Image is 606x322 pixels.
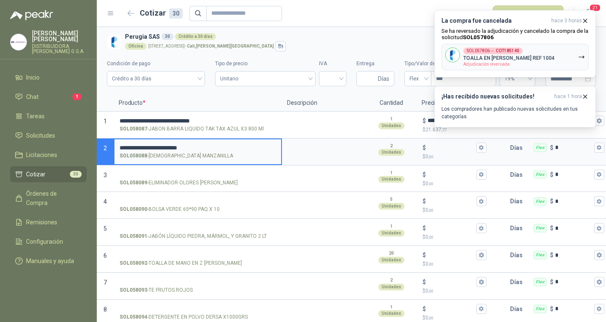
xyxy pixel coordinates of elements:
[441,105,589,120] p: Los compradores han publicado nuevas solicitudes en tus categorías.
[550,170,553,179] p: $
[390,304,393,311] p: 1
[476,250,486,260] button: $$0,00
[463,48,523,54] div: SOL057806 →
[175,33,216,40] div: Crédito a 30 días
[169,8,183,19] div: 30
[550,143,553,152] p: $
[26,131,55,140] span: Solicitudes
[409,72,426,85] span: Flex
[463,34,494,40] b: SOL057806
[120,259,242,267] p: - TOALLA DE MANO EN Z [PERSON_NAME]
[390,223,393,230] p: 1
[493,5,563,21] button: Publicar cotizaciones
[428,225,475,232] input: $$0,00
[423,116,426,125] p: $
[534,224,547,232] div: Flex
[510,301,526,317] p: Días
[428,316,433,320] span: ,00
[319,60,346,68] label: IVA
[104,306,107,313] span: 8
[550,250,553,260] p: $
[428,262,433,266] span: ,00
[104,118,107,125] span: 1
[120,179,147,187] strong: SOL058089
[441,93,551,100] h3: ¡Has recibido nuevas solicitudes!
[120,279,276,285] input: SOL058093-TE FRUTOS ROJOS
[423,206,486,214] p: $
[125,43,146,50] div: Oficina
[378,72,389,86] span: Días
[389,250,394,257] p: 20
[594,196,604,206] button: Flex $
[26,218,57,227] span: Remisiones
[463,55,555,61] p: TOALLA EN [PERSON_NAME] REF 1004
[441,17,548,24] h3: La compra fue cancelada
[378,230,404,237] div: Unidades
[428,144,475,151] input: $$0,00
[423,170,426,179] p: $
[534,144,547,152] div: Flex
[26,170,45,179] span: Cotizar
[10,69,87,85] a: Inicio
[148,44,274,48] p: [STREET_ADDRESS] -
[510,220,526,237] p: Días
[428,279,475,285] input: $$0,00
[107,35,122,49] img: Company Logo
[425,154,433,160] span: 0
[510,139,526,156] p: Días
[120,232,267,240] p: - JABÓN LÍQUIDO PIEDRA, MÁRMOL, Y GRANITO 2 LT
[32,44,87,54] p: DISTRIBUIDORA [PERSON_NAME] G S.A
[120,179,238,187] p: - ELIMINADOR OLORES [PERSON_NAME]
[423,277,426,287] p: $
[428,154,433,159] span: ,00
[378,310,404,317] div: Unidades
[551,17,582,24] span: hace 3 horas
[26,150,57,160] span: Licitaciones
[476,170,486,180] button: $$0,00
[476,223,486,233] button: $$0,00
[428,181,433,186] span: ,00
[378,284,404,290] div: Unidades
[215,60,315,68] label: Tipo de precio
[390,170,393,176] p: 1
[423,260,486,268] p: $
[120,118,276,124] input: SOL058087-JABON BARRA LIQUIDO TAK TAX AZUL X3.800 Ml
[114,95,282,112] p: Producto
[120,232,147,240] strong: SOL058091
[594,277,604,287] button: Flex $
[10,10,53,20] img: Logo peakr
[425,207,433,213] span: 0
[594,143,604,153] button: Flex $
[10,234,87,250] a: Configuración
[390,143,393,149] p: 2
[120,125,147,133] strong: SOL058087
[555,252,593,258] input: Flex $
[10,253,87,269] a: Manuales y ayuda
[476,277,486,287] button: $$0,00
[120,286,193,294] p: - TE FRUTOS ROJOS
[555,225,593,232] input: Flex $
[390,116,393,122] p: 1
[26,112,45,121] span: Tareas
[366,95,417,112] p: Cantidad
[378,122,404,129] div: Unidades
[10,108,87,124] a: Tareas
[10,166,87,182] a: Cotizar30
[476,304,486,314] button: $$0,00
[428,252,475,258] input: $$0,00
[434,10,596,77] button: La compra fue canceladahace 3 horas Se ha reversado la adjudicación y cancelado la compra de la s...
[104,145,107,152] span: 2
[555,171,593,178] input: Flex $
[594,304,604,314] button: Flex $
[390,277,393,284] p: 2
[32,30,87,42] p: [PERSON_NAME] [PERSON_NAME]
[476,143,486,153] button: $$0,00
[555,306,593,312] input: Flex $
[594,116,604,126] button: Flex $
[425,127,447,133] span: 21.637
[534,251,547,259] div: Flex
[423,180,486,188] p: $
[26,92,39,101] span: Chat
[356,60,394,68] label: Entrega
[10,214,87,230] a: Remisiones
